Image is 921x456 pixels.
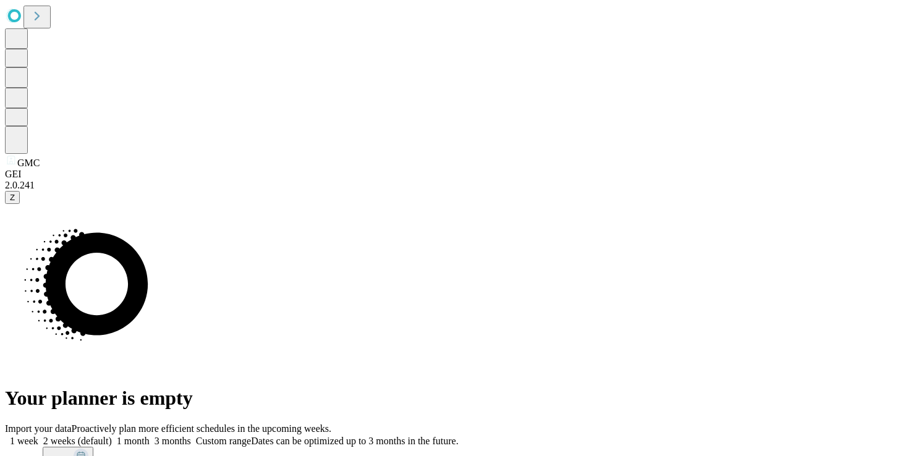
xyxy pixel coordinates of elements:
[10,436,38,446] span: 1 week
[17,158,40,168] span: GMC
[72,423,331,434] span: Proactively plan more efficient schedules in the upcoming weeks.
[196,436,251,446] span: Custom range
[251,436,458,446] span: Dates can be optimized up to 3 months in the future.
[5,169,916,180] div: GEI
[10,193,15,202] span: Z
[5,387,916,410] h1: Your planner is empty
[5,191,20,204] button: Z
[5,180,916,191] div: 2.0.241
[5,423,72,434] span: Import your data
[43,436,112,446] span: 2 weeks (default)
[117,436,150,446] span: 1 month
[155,436,191,446] span: 3 months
